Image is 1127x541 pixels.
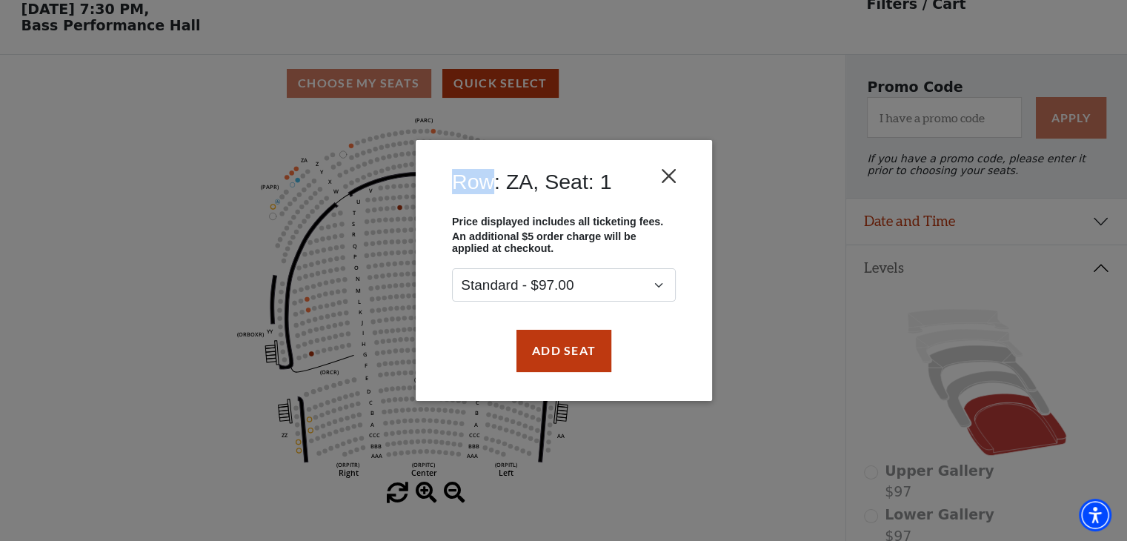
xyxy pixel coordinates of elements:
button: Add Seat [516,330,611,371]
p: An additional $5 order charge will be applied at checkout. [452,231,676,255]
h4: Row: ZA, Seat: 1 [452,169,611,194]
div: Accessibility Menu [1079,499,1111,531]
button: Close [654,162,682,190]
p: Price displayed includes all ticketing fees. [452,216,676,228]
